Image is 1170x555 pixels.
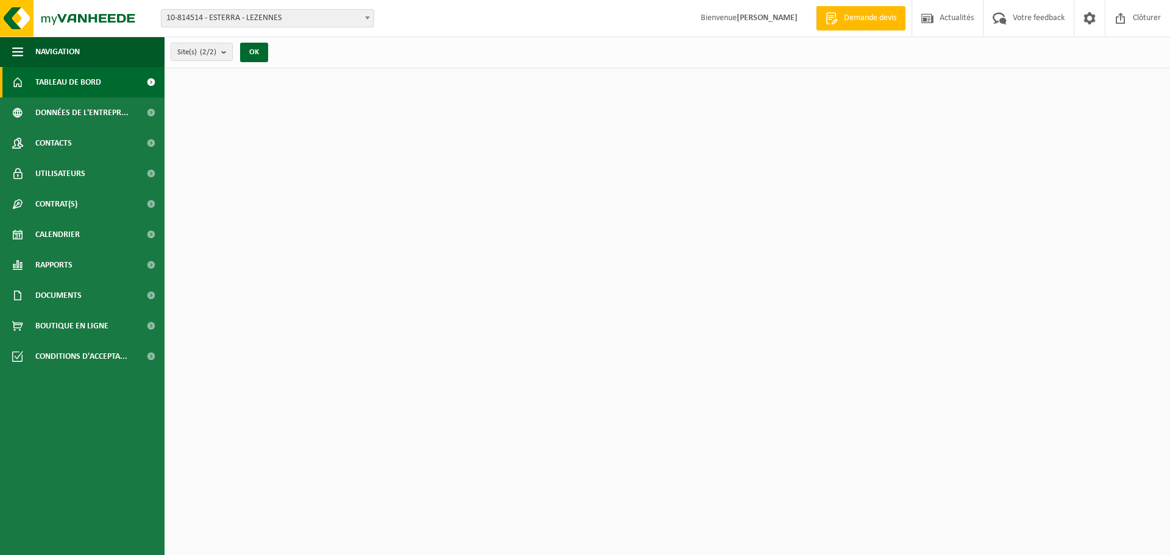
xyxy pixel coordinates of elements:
[161,9,374,27] span: 10-814514 - ESTERRA - LEZENNES
[35,219,80,250] span: Calendrier
[35,280,82,311] span: Documents
[35,311,108,341] span: Boutique en ligne
[816,6,906,30] a: Demande devis
[737,13,798,23] strong: [PERSON_NAME]
[35,67,101,97] span: Tableau de bord
[161,10,374,27] span: 10-814514 - ESTERRA - LEZENNES
[35,158,85,189] span: Utilisateurs
[35,189,77,219] span: Contrat(s)
[841,12,899,24] span: Demande devis
[171,43,233,61] button: Site(s)(2/2)
[35,37,80,67] span: Navigation
[240,43,268,62] button: OK
[35,128,72,158] span: Contacts
[35,97,129,128] span: Données de l'entrepr...
[200,48,216,56] count: (2/2)
[35,250,73,280] span: Rapports
[35,341,127,372] span: Conditions d'accepta...
[177,43,216,62] span: Site(s)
